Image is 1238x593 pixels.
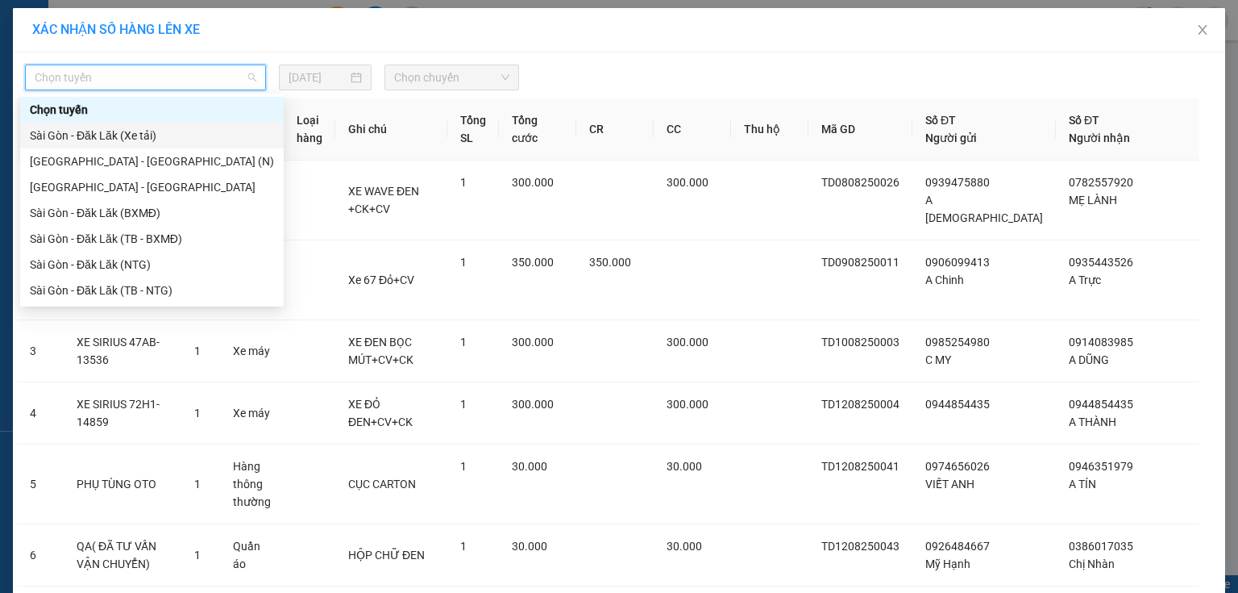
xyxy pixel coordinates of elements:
[925,132,977,144] span: Người gửi
[925,274,964,286] span: A Chinh
[30,204,274,222] div: Sài Gòn - Đăk Lăk (BXMĐ)
[17,524,64,587] td: 6
[447,98,499,161] th: Tổng SL
[499,98,576,161] th: Tổng cước
[394,65,510,90] span: Chọn chuyến
[1180,8,1225,53] button: Close
[64,445,181,524] td: PHỤ TÙNG OTO
[1069,416,1116,428] span: A THÀNH
[30,127,274,144] div: Sài Gòn - Đăk Lăk (Xe tải)
[30,152,274,170] div: [GEOGRAPHIC_DATA] - [GEOGRAPHIC_DATA] (N)
[512,336,554,349] span: 300.000
[60,9,226,24] span: CTY TNHH DLVT TIẾN OANH
[1069,274,1101,286] span: A Trực
[667,540,702,553] span: 30.000
[30,178,274,196] div: [GEOGRAPHIC_DATA] - [GEOGRAPHIC_DATA]
[20,123,284,148] div: Sài Gòn - Đăk Lăk (Xe tải)
[925,336,990,349] span: 0985254980
[667,176,708,189] span: 300.000
[123,92,178,100] span: ĐT: 0935371718
[123,60,206,68] span: VP Nhận: Hai Bà Trưng
[17,320,64,382] td: 3
[460,460,467,473] span: 1
[808,98,912,161] th: Mã GD
[576,98,654,161] th: CR
[925,478,974,491] span: VIẾT ANH
[63,27,223,37] strong: NHẬN HÀNG NHANH - GIAO TỐC HÀNH
[35,65,256,90] span: Chọn tuyến
[348,398,413,428] span: XE ĐỎ ĐEN+CV+CK
[17,382,64,445] td: 4
[20,97,284,123] div: Chọn tuyến
[348,478,416,491] span: CỤC CARTON
[1069,132,1130,144] span: Người nhận
[6,92,66,100] span: ĐT:0935 82 08 08
[20,226,284,252] div: Sài Gòn - Đăk Lăk (TB - BXMĐ)
[512,460,547,473] span: 30.000
[64,524,181,587] td: QA( ĐÃ TƯ VẤN VẬN CHUYỂN)
[821,540,899,553] span: TD1208250043
[6,71,110,88] span: ĐC: 804 Song Hành, XLHN, P Hiệp Phú Q9
[30,230,274,248] div: Sài Gòn - Đăk Lăk (TB - BXMĐ)
[32,22,200,37] span: XÁC NHẬN SỐ HÀNG LÊN XE
[348,185,419,215] span: XE WAVE ĐEN +CK+CV
[220,320,284,382] td: Xe máy
[667,398,708,411] span: 300.000
[821,460,899,473] span: TD1208250041
[108,40,177,52] strong: 1900 633 614
[667,336,708,349] span: 300.000
[220,524,284,587] td: Quần áo
[460,398,467,411] span: 1
[1069,540,1133,553] span: 0386017035
[1069,176,1133,189] span: 0782557920
[821,336,899,349] span: TD1008250003
[220,382,284,445] td: Xe máy
[925,176,990,189] span: 0939475880
[284,98,335,161] th: Loại hàng
[335,98,447,161] th: Ghi chú
[220,445,284,524] td: Hàng thông thường
[667,460,702,473] span: 30.000
[30,282,274,299] div: Sài Gòn - Đăk Lăk (TB - NTG)
[1069,398,1133,411] span: 0944854435
[64,320,181,382] td: XE SIRIUS 47AB-13536
[348,336,413,366] span: XE ĐEN BỌC MÚT+CV+CK
[194,345,201,357] span: 1
[20,148,284,174] div: Sài Gòn - Đà Lạt (N)
[1069,353,1109,366] span: A DŨNG
[1069,114,1099,127] span: Số ĐT
[654,98,731,161] th: CC
[925,398,990,411] span: 0944854435
[512,398,554,411] span: 300.000
[30,256,274,274] div: Sài Gòn - Đăk Lăk (NTG)
[925,558,970,570] span: Mỹ Hạnh
[925,194,1043,224] span: A [DEMOGRAPHIC_DATA]
[194,549,201,562] span: 1
[1069,194,1117,207] span: MẸ LÀNH
[35,106,207,119] span: ----------------------------------------------
[925,114,956,127] span: Số ĐT
[925,460,990,473] span: 0974656026
[194,478,201,491] span: 1
[348,549,425,562] span: HỘP CHỮ ĐEN
[6,10,47,51] img: logo
[1069,256,1133,269] span: 0935443526
[821,398,899,411] span: TD1208250004
[17,161,64,240] td: 1
[194,407,201,420] span: 1
[1196,23,1209,36] span: close
[123,76,232,84] span: ĐC: [STREET_ADDRESS] BMT
[512,540,547,553] span: 30.000
[20,174,284,200] div: Sài Gòn - Đà Lạt
[821,256,899,269] span: TD0908250011
[512,256,554,269] span: 350.000
[17,445,64,524] td: 5
[460,336,467,349] span: 1
[925,540,990,553] span: 0926484667
[1069,460,1133,473] span: 0946351979
[20,252,284,278] div: Sài Gòn - Đăk Lăk (NTG)
[6,60,116,68] span: VP Gửi: [GEOGRAPHIC_DATA]
[64,382,181,445] td: XE SIRIUS 72H1-14859
[821,176,899,189] span: TD0808250026
[925,353,951,366] span: C MY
